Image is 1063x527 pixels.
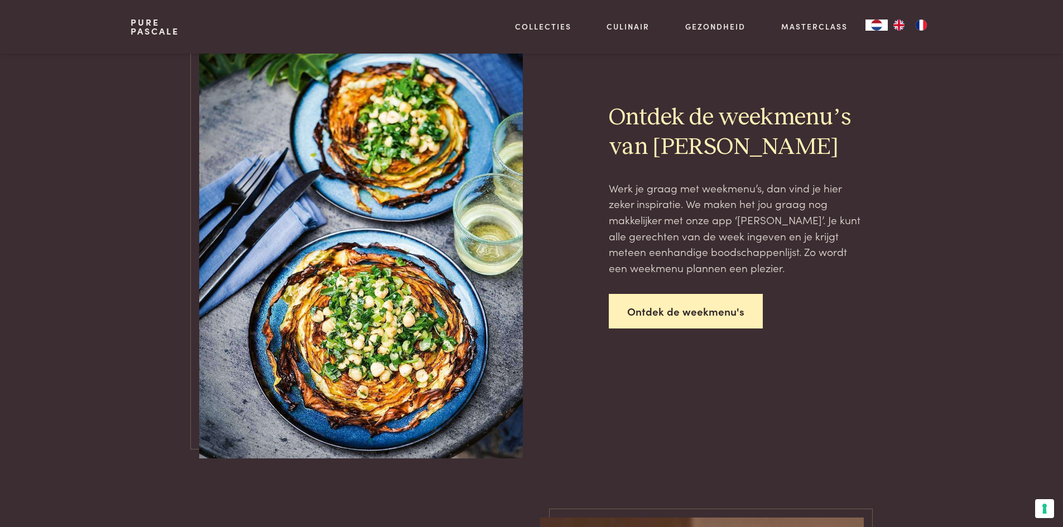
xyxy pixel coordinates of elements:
[865,20,932,31] aside: Language selected: Nederlands
[131,18,179,36] a: PurePascale
[781,21,848,32] a: Masterclass
[609,180,864,276] p: Werk je graag met weekmenu’s, dan vind je hier zeker inspiratie. We maken het jou graag nog makke...
[910,20,932,31] a: FR
[865,20,888,31] a: NL
[607,21,650,32] a: Culinair
[888,20,932,31] ul: Language list
[685,21,745,32] a: Gezondheid
[515,21,571,32] a: Collecties
[609,103,864,162] h2: Ontdek de weekmenu’s van [PERSON_NAME]
[865,20,888,31] div: Language
[888,20,910,31] a: EN
[609,294,763,329] a: Ontdek de weekmenu's
[1035,499,1054,518] button: Uw voorkeuren voor toestemming voor trackingtechnologieën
